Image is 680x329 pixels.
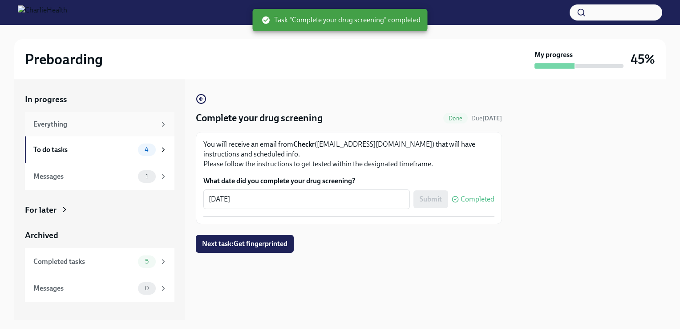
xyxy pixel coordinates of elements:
div: To do tasks [33,145,134,155]
a: Messages0 [25,275,174,302]
strong: My progress [534,50,573,60]
a: For later [25,204,174,216]
p: You will receive an email from ([EMAIL_ADDRESS][DOMAIN_NAME]) that will have instructions and sch... [203,140,494,169]
h2: Preboarding [25,50,103,68]
span: Task "Complete your drug screening" completed [262,15,421,25]
span: August 25th, 2025 09:00 [471,114,502,123]
span: 4 [139,146,154,153]
label: What date did you complete your drug screening? [203,176,494,186]
div: For later [25,204,57,216]
h4: Complete your drug screening [196,111,323,125]
a: Completed tasks5 [25,248,174,275]
div: Messages [33,284,134,293]
div: Everything [33,119,156,129]
a: Messages1 [25,163,174,190]
a: In progress [25,94,174,105]
strong: [DATE] [482,115,502,122]
span: Next task : Get fingerprinted [202,239,287,248]
button: Next task:Get fingerprinted [196,235,294,253]
img: CharlieHealth [18,5,67,20]
div: Completed tasks [33,257,134,267]
span: 0 [139,285,154,292]
textarea: [DATE] [209,194,405,205]
a: Archived [25,230,174,241]
span: Done [443,115,468,122]
strong: Checkr [293,140,315,148]
span: 5 [140,258,154,265]
span: Due [471,115,502,122]
a: To do tasks4 [25,136,174,163]
span: Completed [461,196,494,203]
div: Messages [33,172,134,181]
h3: 45% [631,51,655,67]
span: 1 [140,173,154,180]
a: Everything [25,112,174,136]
